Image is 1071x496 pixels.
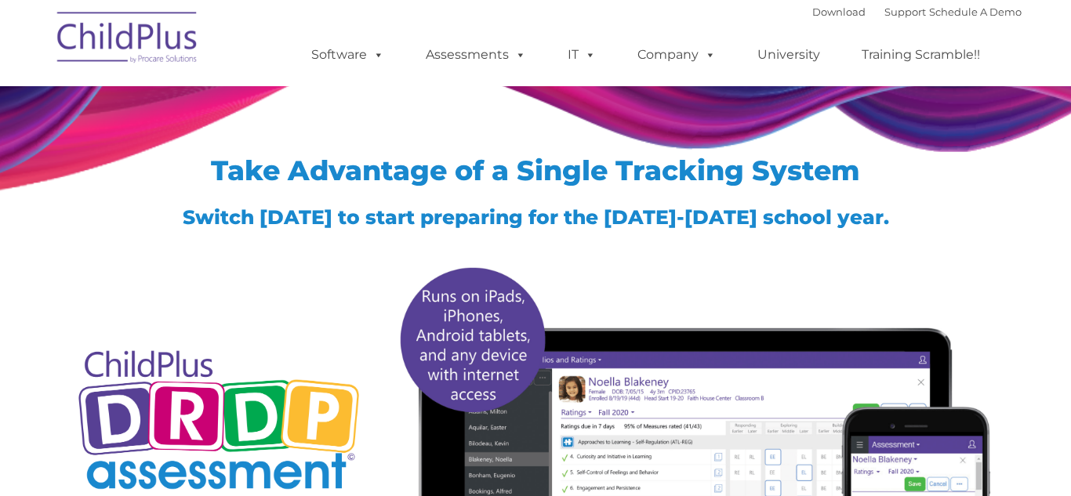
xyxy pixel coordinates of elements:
a: Training Scramble!! [846,39,996,71]
a: Download [812,5,866,18]
a: University [742,39,836,71]
a: Schedule A Demo [929,5,1022,18]
span: Switch [DATE] to start preparing for the [DATE]-[DATE] school year. [183,205,889,229]
a: Software [296,39,400,71]
img: ChildPlus by Procare Solutions [49,1,206,79]
a: Support [884,5,926,18]
a: Assessments [410,39,542,71]
a: IT [552,39,612,71]
span: Take Advantage of a Single Tracking System [211,154,860,187]
a: Company [622,39,732,71]
font: | [812,5,1022,18]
